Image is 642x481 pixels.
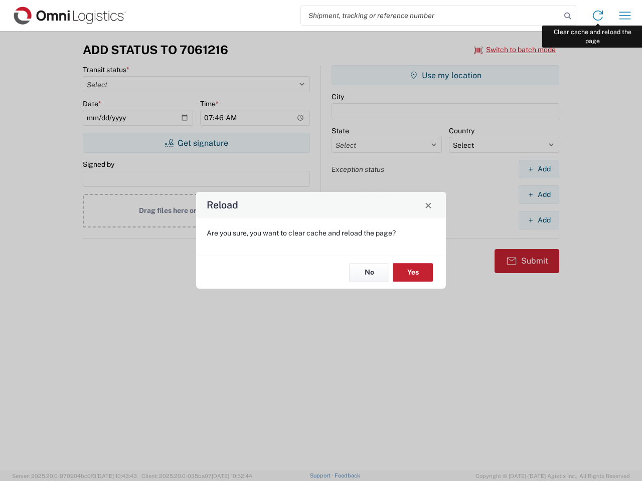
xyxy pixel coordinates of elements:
button: Yes [393,263,433,282]
button: No [349,263,389,282]
input: Shipment, tracking or reference number [301,6,561,25]
h4: Reload [207,198,238,212]
p: Are you sure, you want to clear cache and reload the page? [207,228,435,237]
button: Close [421,198,435,212]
